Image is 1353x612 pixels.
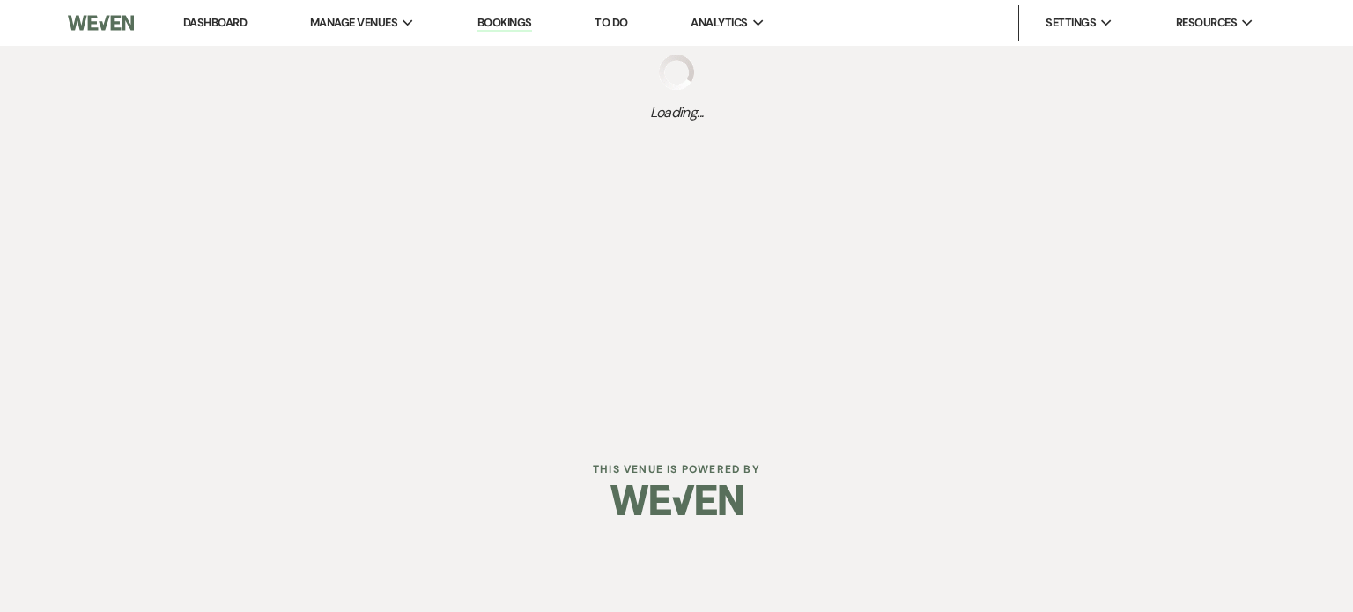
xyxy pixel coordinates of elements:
img: Weven Logo [610,469,743,531]
span: Loading... [650,102,704,123]
a: To Do [595,15,627,30]
a: Bookings [477,15,532,32]
img: Weven Logo [68,4,134,41]
span: Resources [1176,14,1237,32]
span: Analytics [691,14,747,32]
span: Settings [1046,14,1096,32]
img: loading spinner [659,55,694,90]
a: Dashboard [183,15,247,30]
span: Manage Venues [310,14,397,32]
